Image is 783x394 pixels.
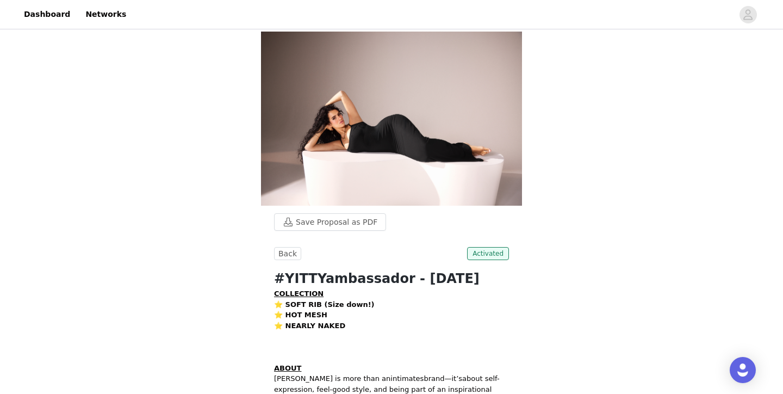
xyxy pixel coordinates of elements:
[274,269,509,288] h1: #YITTYambassador - [DATE]
[274,364,301,372] strong: ABOUT
[274,300,375,309] strong: ⭐️ SOFT RIB (Size down!)
[730,357,756,383] div: Open Intercom Messenger
[17,2,77,27] a: Dashboard
[274,322,345,330] strong: ⭐️ NEARLY NAKED
[390,374,424,383] span: intimates
[467,247,509,260] span: Activated
[274,213,386,231] button: Save Proposal as PDF
[743,6,753,23] div: avatar
[79,2,133,27] a: Networks
[274,290,324,298] strong: COLLECTION
[274,374,390,383] span: [PERSON_NAME] is more than an
[274,311,327,319] strong: ⭐️ HOT MESH
[424,374,451,383] span: brand—
[274,247,301,260] button: Back
[451,374,462,383] span: it’s
[261,32,522,206] img: campaign image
